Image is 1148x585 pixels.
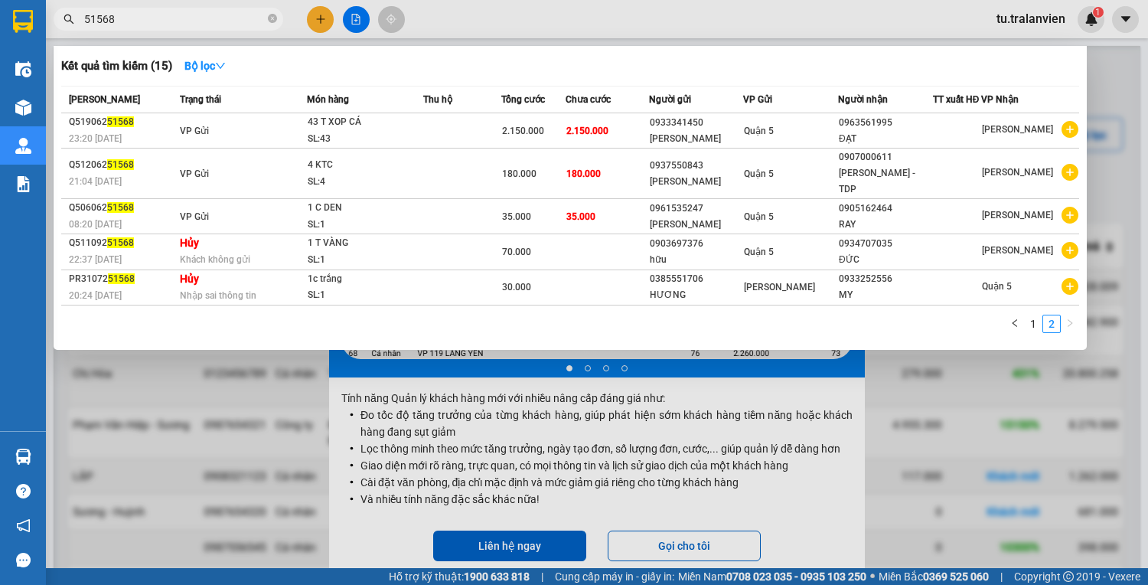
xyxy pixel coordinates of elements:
span: 70.000 [502,247,531,257]
strong: Bộ lọc [184,60,226,72]
span: [PERSON_NAME] [982,167,1053,178]
a: 1 [1025,315,1042,332]
div: 1 T VÀNG [308,235,422,252]
span: 35.000 [502,211,531,222]
span: question-circle [16,484,31,498]
span: 51568 [107,159,134,170]
div: [PERSON_NAME] [650,174,743,190]
a: 2 [1043,315,1060,332]
span: plus-circle [1062,242,1078,259]
span: Tổng cước [501,94,545,105]
span: VP Gửi [180,126,209,136]
div: SL: 1 [308,252,422,269]
div: [PERSON_NAME] -TDP [839,165,932,198]
div: [PERSON_NAME] [650,217,743,233]
div: 0905162464 [839,201,932,217]
div: Q511092 [69,235,175,251]
div: 0937550843 [650,158,743,174]
div: Q519062 [69,114,175,130]
strong: Hủy [180,273,199,285]
span: Quận 5 [744,126,774,136]
div: 0385551706 [650,271,743,287]
div: 0903697376 [650,236,743,252]
div: SL: 1 [308,287,422,304]
span: 30.000 [502,282,531,292]
span: [PERSON_NAME] [982,210,1053,221]
span: 180.000 [502,168,536,179]
span: Quận 5 [982,281,1012,292]
span: 51568 [108,273,135,284]
div: 1 C DEN [308,200,422,217]
span: 180.000 [566,168,601,179]
span: VP Gửi [180,168,209,179]
span: plus-circle [1062,121,1078,138]
span: 21:04 [DATE] [69,176,122,187]
div: MY [839,287,932,303]
span: plus-circle [1062,278,1078,295]
span: Nhập sai thông tin [180,290,256,301]
span: 51568 [107,116,134,127]
div: 0934707035 [839,236,932,252]
button: Bộ lọcdown [172,54,238,78]
span: Chưa cước [566,94,611,105]
li: 1 [1024,315,1042,333]
div: Q506062 [69,200,175,216]
span: down [215,60,226,71]
div: RAY [839,217,932,233]
span: close-circle [268,14,277,23]
span: 2.150.000 [566,126,608,136]
span: 51568 [107,202,134,213]
span: 22:37 [DATE] [69,254,122,265]
div: 43 T XOP CÁ [308,114,422,131]
div: SL: 4 [308,174,422,191]
span: Quận 5 [744,211,774,222]
span: VP Gửi [743,94,772,105]
span: message [16,553,31,567]
span: close-circle [268,12,277,27]
div: HƯƠNG [650,287,743,303]
span: Người nhận [838,94,888,105]
img: logo-vxr [13,10,33,33]
span: [PERSON_NAME] [982,124,1053,135]
div: Q512062 [69,157,175,173]
div: hữu [650,252,743,268]
li: 2 [1042,315,1061,333]
span: Trạng thái [180,94,221,105]
img: warehouse-icon [15,138,31,154]
div: ĐẠT [839,131,932,147]
span: Thu hộ [423,94,452,105]
img: solution-icon [15,176,31,192]
input: Tìm tên, số ĐT hoặc mã đơn [84,11,265,28]
li: Previous Page [1006,315,1024,333]
div: PR31072 [69,271,175,287]
span: 35.000 [566,211,595,222]
strong: Hủy [180,237,199,249]
div: 0933252556 [839,271,932,287]
span: notification [16,518,31,533]
div: 1c trắng [308,271,422,288]
span: 20:24 [DATE] [69,290,122,301]
span: plus-circle [1062,164,1078,181]
span: Quận 5 [744,168,774,179]
div: SL: 43 [308,131,422,148]
button: right [1061,315,1079,333]
div: 4 KTC [308,157,422,174]
span: 51568 [107,237,134,248]
li: Next Page [1061,315,1079,333]
span: [PERSON_NAME] [744,282,815,292]
h3: Kết quả tìm kiếm ( 15 ) [61,58,172,74]
span: Quận 5 [744,247,774,257]
span: TT xuất HĐ [933,94,980,105]
span: VP Gửi [180,211,209,222]
span: 08:20 [DATE] [69,219,122,230]
div: 0933341450 [650,115,743,131]
span: Khách không gửi [180,254,250,265]
div: 0907000611 [839,149,932,165]
span: 2.150.000 [502,126,544,136]
span: plus-circle [1062,207,1078,224]
span: [PERSON_NAME] [982,245,1053,256]
span: VP Nhận [981,94,1019,105]
div: [PERSON_NAME] [650,131,743,147]
img: warehouse-icon [15,61,31,77]
div: SL: 1 [308,217,422,234]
